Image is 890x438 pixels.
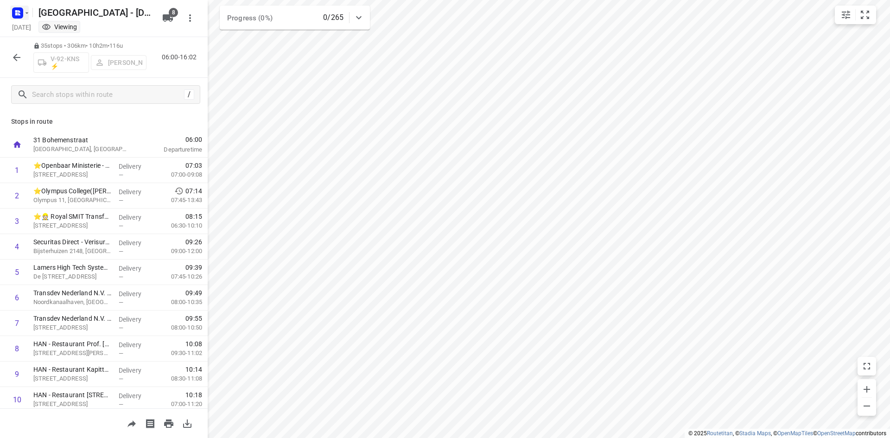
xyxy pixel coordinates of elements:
[33,400,111,409] p: [STREET_ADDRESS]
[15,293,19,302] div: 6
[185,161,202,170] span: 07:03
[739,430,771,437] a: Stadia Maps
[185,263,202,272] span: 09:39
[688,430,886,437] li: © 2025 , © , © © contributors
[856,6,874,24] button: Fit zoom
[185,390,202,400] span: 10:18
[33,145,130,154] p: [GEOGRAPHIC_DATA], [GEOGRAPHIC_DATA]
[33,247,111,256] p: Bijsterhuizen 2148, Wijchen
[141,145,202,154] p: Departure time
[108,42,109,49] span: •
[184,89,194,100] div: /
[119,391,153,400] p: Delivery
[156,323,202,332] p: 08:00-10:50
[119,401,123,408] span: —
[33,390,111,400] p: HAN - Restaurant Kapittelweg 33(Femke van Summeren)
[220,6,370,30] div: Progress (0%)0/265
[33,288,111,298] p: Transdev Nederland N.V. - Locatie Industrieweg 107 + 109(Martin v Eldik)
[119,171,123,178] span: —
[33,161,111,170] p: ⭐Openbaar Ministerie - Arnhem(Bart van der Hagen)
[11,117,197,127] p: Stops in route
[119,340,153,349] p: Delivery
[119,187,153,197] p: Delivery
[33,196,111,205] p: Olympus 11, [GEOGRAPHIC_DATA]
[109,42,123,49] span: 116u
[33,263,111,272] p: Lamers High Tech Systems - Nijmegen Vlotkampweg 38(Jan Cobussen / Laurens Sanders)
[15,191,19,200] div: 2
[181,9,199,27] button: More
[15,370,19,379] div: 9
[185,212,202,221] span: 08:15
[156,298,202,307] p: 08:00-10:35
[119,213,153,222] p: Delivery
[169,8,178,17] span: 8
[33,298,111,307] p: Noordkanaalhaven, Nijmegen
[33,42,146,51] p: 35 stops • 306km • 10h2m
[141,135,202,144] span: 06:00
[817,430,856,437] a: OpenStreetMap
[162,52,200,62] p: 06:00-16:02
[185,314,202,323] span: 09:55
[707,430,733,437] a: Routetitan
[159,9,177,27] button: 8
[119,248,123,255] span: —
[159,419,178,427] span: Print route
[185,288,202,298] span: 09:49
[33,314,111,323] p: Transdev Nederland N.V. - Locatie Stationsplein 6(Marco Stellaard)
[33,374,111,383] p: [STREET_ADDRESS]
[185,365,202,374] span: 10:14
[119,197,123,204] span: —
[33,221,111,230] p: Groenestraat 336, Nijmegen
[156,170,202,179] p: 07:00-09:08
[119,289,153,298] p: Delivery
[15,166,19,175] div: 1
[156,374,202,383] p: 08:30-11:08
[156,247,202,256] p: 09:00-12:00
[42,22,77,32] div: Viewing
[174,186,184,196] svg: Early
[156,221,202,230] p: 06:30-10:10
[13,395,21,404] div: 10
[33,323,111,332] p: Stationsplein 6, Nijmegen
[33,135,130,145] p: 31 Bohemenstraat
[323,12,343,23] p: 0/265
[227,14,273,22] span: Progress (0%)
[33,365,111,374] p: HAN - Restaurant Kapittelweg 35(Paul Janssen)
[122,419,141,427] span: Share route
[33,186,111,196] p: ⭐Olympus College(Ellen de Wijse)
[837,6,855,24] button: Map settings
[33,170,111,179] p: Eusebiusbinnensingel 28, Arnhem
[835,6,876,24] div: small contained button group
[33,237,111,247] p: Securitas Direct - Verisure - Wijchen(Jana Schalken)
[156,400,202,409] p: 07:00-11:20
[185,237,202,247] span: 09:26
[156,272,202,281] p: 07:45-10:26
[15,319,19,328] div: 7
[15,268,19,277] div: 5
[15,344,19,353] div: 8
[185,339,202,349] span: 10:08
[119,273,123,280] span: —
[156,349,202,358] p: 09:30-11:02
[156,196,202,205] p: 07:45-13:43
[185,186,202,196] span: 07:14
[119,315,153,324] p: Delivery
[32,88,184,102] input: Search stops within route
[33,272,111,281] p: De Vlotkampweg 38, Nijmegen
[119,222,123,229] span: —
[15,217,19,226] div: 3
[119,264,153,273] p: Delivery
[141,419,159,427] span: Print shipping labels
[33,349,111,358] p: Professor Molkenboerstraat 3, Nijmegen
[178,419,197,427] span: Download route
[119,299,123,306] span: —
[33,212,111,221] p: ⭐👷🏻 Royal SMIT Transformers B.V. - Nijmegen(Jorden Verhaaf)
[119,238,153,248] p: Delivery
[33,339,111,349] p: HAN - Restaurant Prof. Molkenboerstraat 3(Hester Meerveld)
[15,242,19,251] div: 4
[119,375,123,382] span: —
[777,430,813,437] a: OpenMapTiles
[119,350,123,357] span: —
[119,324,123,331] span: —
[119,162,153,171] p: Delivery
